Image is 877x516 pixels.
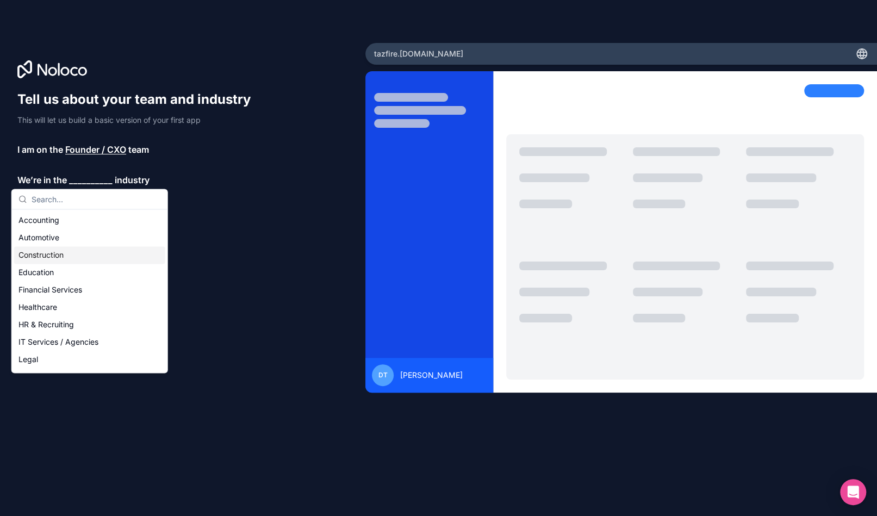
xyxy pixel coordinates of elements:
[14,316,165,333] div: HR & Recruiting
[128,143,149,156] span: team
[115,173,150,186] span: industry
[14,281,165,299] div: Financial Services
[378,371,388,380] span: DT
[14,351,165,368] div: Legal
[69,173,113,186] span: __________
[17,173,67,186] span: We’re in the
[17,91,261,108] h1: Tell us about your team and industry
[400,370,463,381] span: [PERSON_NAME]
[17,115,261,126] p: This will let us build a basic version of your first app
[32,189,161,209] input: Search...
[65,143,126,156] span: Founder / CXO
[14,368,165,386] div: Manufacturing
[374,48,463,59] span: tazfire .[DOMAIN_NAME]
[14,264,165,281] div: Education
[14,229,165,246] div: Automotive
[840,479,866,505] div: Open Intercom Messenger
[12,209,167,372] div: Suggestions
[17,143,63,156] span: I am on the
[14,246,165,264] div: Construction
[14,212,165,229] div: Accounting
[14,333,165,351] div: IT Services / Agencies
[14,299,165,316] div: Healthcare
